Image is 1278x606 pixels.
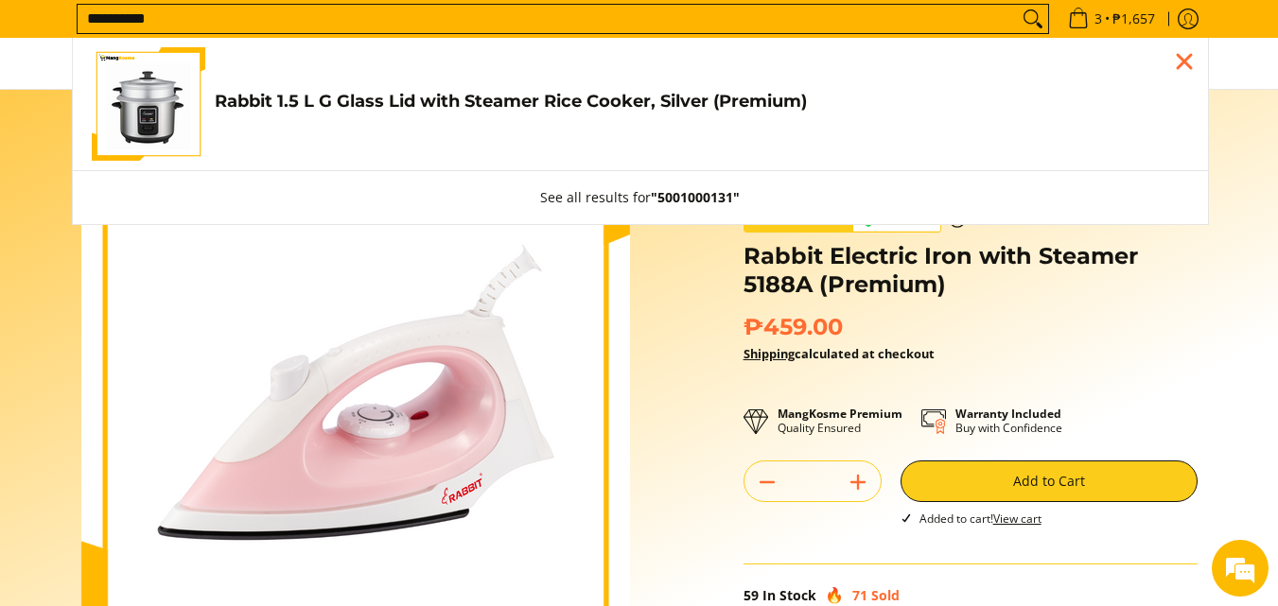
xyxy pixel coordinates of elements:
[1092,12,1105,26] span: 3
[901,460,1198,502] button: Add to Cart
[835,467,881,497] button: Add
[955,407,1062,435] p: Buy with Confidence
[651,188,740,206] strong: "5001000131"
[778,407,902,435] p: Quality Ensured
[744,242,1198,299] h1: Rabbit Electric Iron with Steamer 5188A (Premium)
[521,171,759,224] button: See all results for"5001000131"
[778,406,902,422] strong: MangKosme Premium
[1110,12,1158,26] span: ₱1,657
[1062,9,1161,29] span: •
[955,406,1061,422] strong: Warranty Included
[110,182,261,373] span: We're online!
[871,586,900,604] span: Sold
[92,47,1189,161] a: https://mangkosme.com/products/rabbit-1-5-l-g-glass-lid-with-steamer-rice-cooker-silver-class-a R...
[92,47,205,161] img: https://mangkosme.com/products/rabbit-1-5-l-g-glass-lid-with-steamer-rice-cooker-silver-class-a
[744,345,795,362] a: Shipping
[993,511,1042,527] a: View cart
[852,586,867,604] span: 71
[215,91,1189,113] h4: Rabbit 1.5 L G Glass Lid with Steamer Rice Cooker, Silver (Premium)
[1170,47,1199,76] div: Close pop up
[744,467,790,497] button: Subtract
[310,9,356,55] div: Minimize live chat window
[98,106,318,130] div: Chat with us now
[744,345,935,362] strong: calculated at checkout
[744,586,759,604] span: 59
[1018,5,1048,33] button: Search
[762,586,816,604] span: In Stock
[744,313,843,341] span: ₱459.00
[9,405,360,471] textarea: Type your message and hit 'Enter'
[919,511,1042,527] span: Added to cart!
